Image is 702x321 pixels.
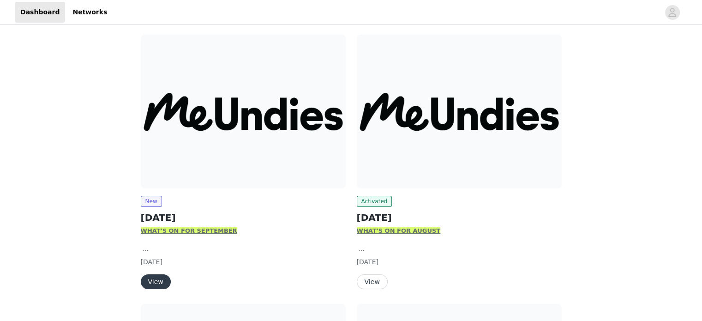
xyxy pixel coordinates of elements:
[141,196,162,207] span: New
[363,227,440,234] strong: HAT'S ON FOR AUGUST
[357,227,363,234] strong: W
[357,274,388,289] button: View
[141,227,147,234] strong: W
[141,35,346,188] img: MeUndies
[147,227,237,234] strong: HAT'S ON FOR SEPTEMBER
[141,258,162,266] span: [DATE]
[141,211,346,224] h2: [DATE]
[357,279,388,285] a: View
[357,258,378,266] span: [DATE]
[357,196,392,207] span: Activated
[668,5,677,20] div: avatar
[357,211,562,224] h2: [DATE]
[141,274,171,289] button: View
[357,35,562,188] img: MeUndies
[15,2,65,23] a: Dashboard
[141,279,171,285] a: View
[67,2,113,23] a: Networks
